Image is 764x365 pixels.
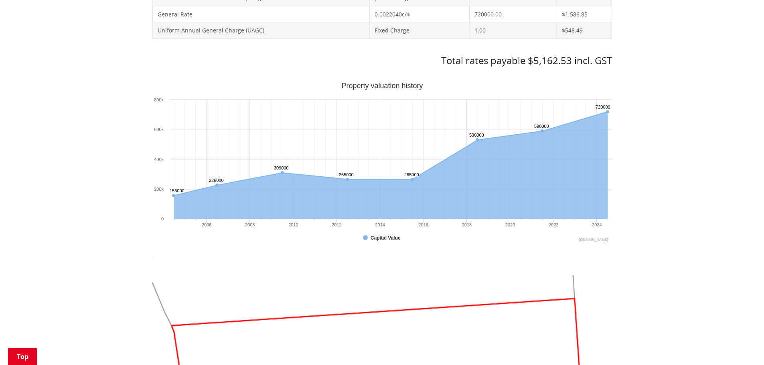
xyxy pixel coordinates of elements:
[404,172,419,177] text: 265000
[375,222,385,227] text: 2014
[154,187,164,192] text: 200k
[154,157,164,162] text: 400k
[369,22,470,39] td: Fixed Charge
[281,171,284,174] path: Tuesday, Jun 30, 12:00, 309,000. Capital Value.
[557,6,612,22] td: $1,586.85
[476,138,479,141] path: Saturday, Jun 30, 12:00, 530,000. Capital Value.
[245,222,254,227] text: 2008
[152,22,369,39] td: Uniform Annual General Charge (UAGC)
[534,124,549,129] text: 590000
[274,165,289,170] text: 309000
[592,222,602,227] text: 2024
[505,222,515,227] text: 2020
[170,188,184,193] text: 156000
[152,55,612,67] h3: Total rates payable $5,162.53 incl. GST
[369,6,470,22] td: 0.0022040c/$
[154,127,164,132] text: 600k
[606,110,609,113] path: Sunday, Jun 30, 12:00, 720,000. Capital Value.
[288,222,298,227] text: 2010
[549,222,558,227] text: 2022
[469,133,484,137] text: 530000
[596,105,610,109] text: 720000
[201,222,211,227] text: 2006
[339,172,354,177] text: 265000
[411,178,414,181] path: Tuesday, Jun 30, 12:00, 265,000. Capital Value.
[341,82,423,90] text: Property valuation history
[557,22,612,39] td: $548.49
[172,194,175,197] path: Wednesday, Jun 30, 12:00, 156,000. Capital Value.
[152,83,612,243] svg: Interactive chart
[154,97,164,102] text: 800k
[579,238,608,242] text: Chart credits: Highcharts.com
[418,222,428,227] text: 2016
[470,22,557,39] td: 1.00
[215,184,219,187] path: Friday, Jun 30, 12:00, 226,000. Capital Value.
[462,222,471,227] text: 2018
[541,129,544,133] path: Wednesday, Jun 30, 12:00, 590,000. Capital Value.
[332,222,341,227] text: 2012
[346,178,349,181] path: Saturday, Jun 30, 12:00, 265,000. Capital Value.
[161,216,163,221] text: 0
[363,234,402,242] button: Show Capital Value
[474,10,502,18] tcxspan: Call 720000.00 via 3CX
[209,178,224,183] text: 226000
[152,83,612,243] div: Property valuation history. Highcharts interactive chart.
[8,348,37,365] a: Top
[727,331,756,360] iframe: Messenger Launcher
[152,6,369,22] td: General Rate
